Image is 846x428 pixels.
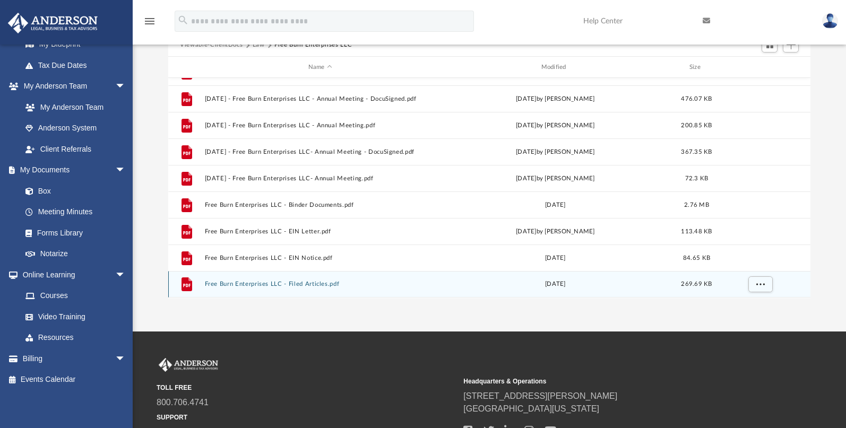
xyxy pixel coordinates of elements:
span: arrow_drop_down [115,348,136,370]
button: Viewable-ClientDocs [180,40,243,50]
a: My Documentsarrow_drop_down [7,160,136,181]
button: More options [748,277,773,293]
a: menu [143,20,156,28]
button: Law [253,40,265,50]
a: Billingarrow_drop_down [7,348,142,369]
img: Anderson Advisors Platinum Portal [5,13,101,33]
div: [DATE] by [PERSON_NAME] [440,147,671,157]
button: Free Burn Enterprises LLC - EIN Letter.pdf [205,228,436,235]
small: TOLL FREE [157,383,456,392]
a: Courses [15,285,136,307]
img: User Pic [822,13,838,29]
a: Events Calendar [7,369,142,390]
a: Online Learningarrow_drop_down [7,264,136,285]
span: 84.65 KB [683,255,710,261]
span: 200.85 KB [681,123,712,128]
a: Video Training [15,306,131,327]
a: Notarize [15,243,136,265]
div: id [722,63,797,72]
span: 113.48 KB [681,229,712,234]
div: [DATE] by [PERSON_NAME] [440,227,671,237]
span: 269.69 KB [681,282,712,287]
button: [DATE] - Free Burn Enterprises LLC- Annual Meeting - DocuSigned.pdf [205,149,436,155]
a: Client Referrals [15,138,136,160]
small: Headquarters & Operations [463,377,763,386]
span: 2.76 MB [684,202,709,208]
button: Free Burn Enterprises LLC - Filed Articles.pdf [205,281,436,288]
div: Name [204,63,435,72]
a: Forms Library [15,222,131,243]
button: Free Burn Enterprises LLC - Binder Documents.pdf [205,202,436,208]
div: [DATE] [440,280,671,290]
a: Box [15,180,131,202]
div: grid [168,78,810,298]
span: 72.3 KB [685,176,709,181]
div: [DATE] by [PERSON_NAME] [440,121,671,130]
button: Free Burn Enterprises LLC [274,40,352,50]
a: [STREET_ADDRESS][PERSON_NAME] [463,391,617,400]
div: Size [676,63,718,72]
button: [DATE] - Free Burn Enterprises LLC - Annual Meeting - DocuSigned.pdf [205,95,436,102]
span: 476.07 KB [681,96,712,102]
i: menu [143,15,156,28]
a: Resources [15,327,136,348]
div: [DATE] by [PERSON_NAME] [440,94,671,104]
small: SUPPORT [157,413,456,422]
span: arrow_drop_down [115,160,136,181]
button: Switch to Grid View [762,38,778,53]
button: [DATE] - Free Burn Enterprises LLC- Annual Meeting.pdf [205,175,436,182]
div: [DATE] by [PERSON_NAME] [440,174,671,184]
i: search [177,14,189,26]
a: 800.706.4741 [157,398,209,407]
a: Anderson System [15,118,136,139]
a: Meeting Minutes [15,202,136,223]
img: Anderson Advisors Platinum Portal [157,358,220,372]
a: Tax Due Dates [15,55,142,76]
button: [DATE] - Free Burn Enterprises LLC - Annual Meeting.pdf [205,122,436,129]
span: 367.35 KB [681,149,712,155]
button: Add [783,38,799,53]
div: [DATE] [440,200,671,210]
a: My Anderson Teamarrow_drop_down [7,76,136,97]
a: My Anderson Team [15,97,131,118]
div: Modified [440,63,671,72]
a: [GEOGRAPHIC_DATA][US_STATE] [463,404,599,413]
span: arrow_drop_down [115,264,136,286]
div: [DATE] [440,254,671,263]
button: Free Burn Enterprises LLC - EIN Notice.pdf [205,255,436,261]
div: id [173,63,200,72]
span: arrow_drop_down [115,76,136,98]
